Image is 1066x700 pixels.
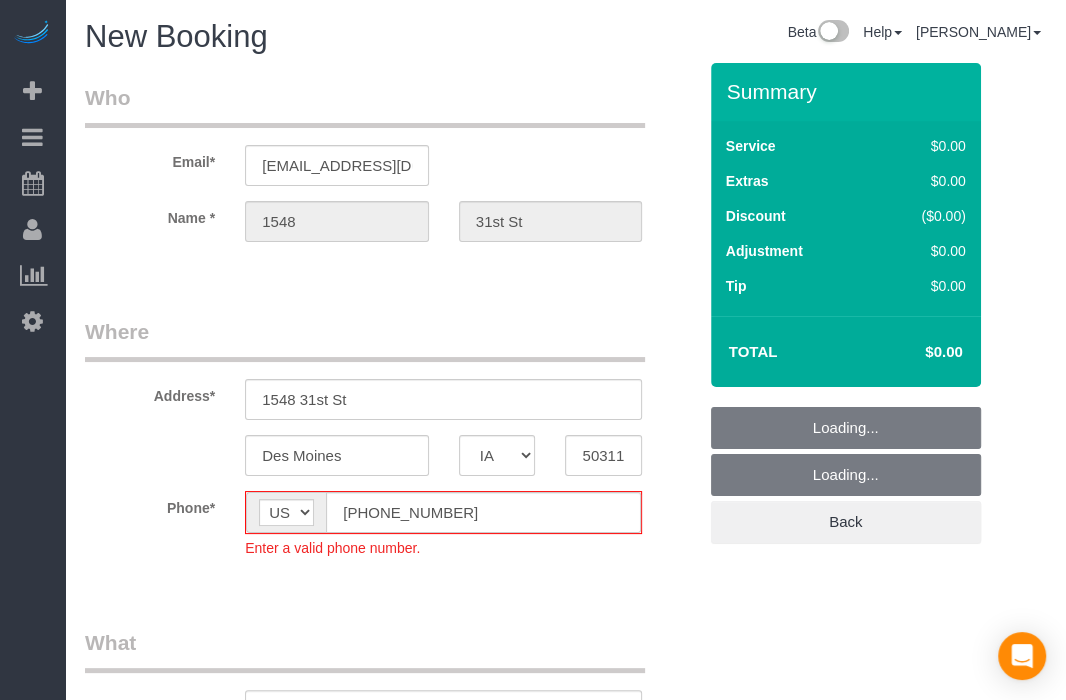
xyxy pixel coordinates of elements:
[459,201,643,242] input: Last Name*
[85,83,645,128] legend: Who
[727,80,971,103] h3: Summary
[729,343,778,360] strong: Total
[70,145,230,172] label: Email*
[863,24,902,40] a: Help
[565,435,642,476] input: Zip Code*
[85,317,645,362] legend: Where
[12,20,52,48] img: Automaid Logo
[70,201,230,228] label: Name *
[245,145,429,186] input: Email*
[916,24,1041,40] a: [PERSON_NAME]
[816,20,849,46] img: New interface
[880,241,966,261] div: $0.00
[880,276,966,296] div: $0.00
[245,435,429,476] input: City*
[85,628,645,673] legend: What
[865,344,962,361] h4: $0.00
[70,379,230,406] label: Address*
[326,492,641,533] input: Phone*
[245,201,429,242] input: First Name*
[726,241,803,261] label: Adjustment
[711,501,981,543] a: Back
[787,24,849,40] a: Beta
[726,136,776,156] label: Service
[726,171,769,191] label: Extras
[245,534,642,558] div: Enter a valid phone number.
[880,136,966,156] div: $0.00
[70,491,230,518] label: Phone*
[998,632,1046,680] div: Open Intercom Messenger
[880,206,966,226] div: ($0.00)
[880,171,966,191] div: $0.00
[726,276,747,296] label: Tip
[85,19,268,54] span: New Booking
[726,206,786,226] label: Discount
